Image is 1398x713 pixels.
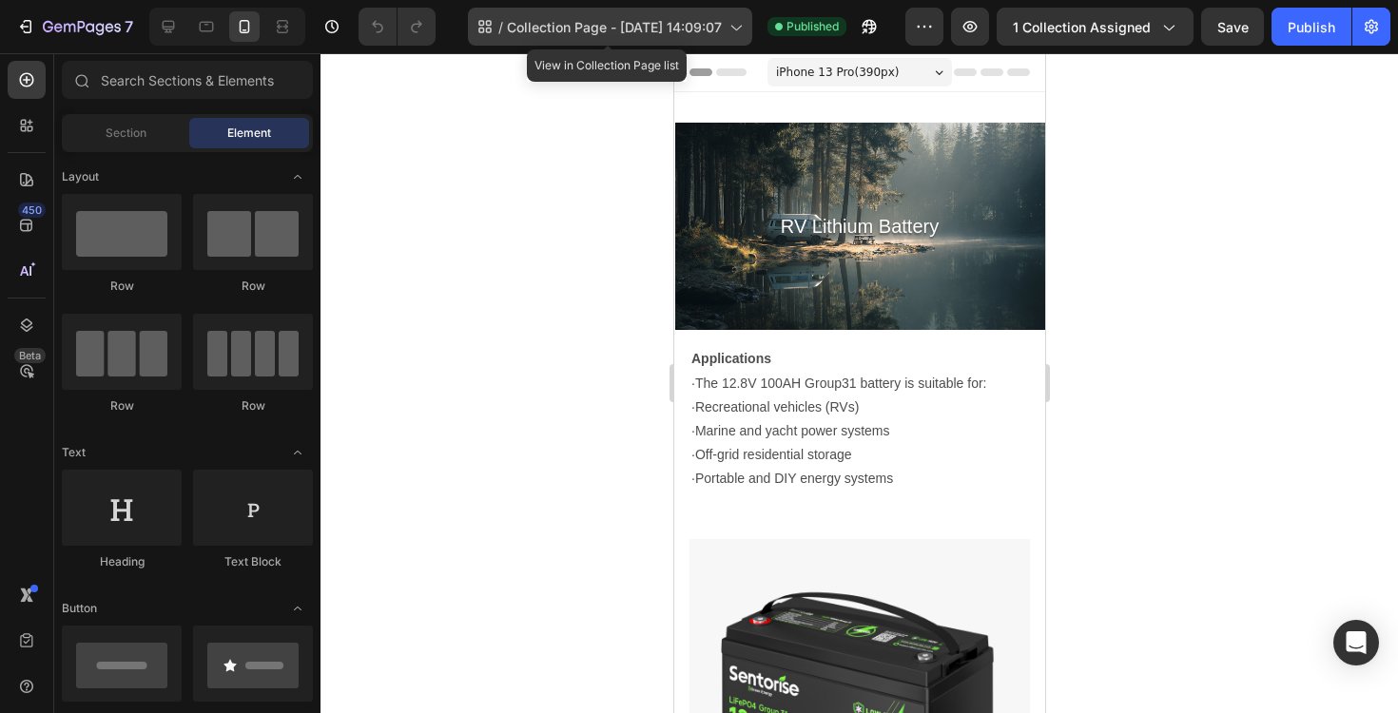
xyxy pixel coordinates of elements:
div: Row [62,278,182,295]
button: Publish [1272,8,1351,46]
button: Save [1201,8,1264,46]
button: 7 [8,8,142,46]
span: Toggle open [282,593,313,624]
span: 1 collection assigned [1013,17,1151,37]
div: Heading [62,553,182,570]
span: / [498,17,503,37]
div: Row [62,397,182,414]
span: Text [62,444,86,461]
input: Search Sections & Elements [62,61,313,99]
span: Section [106,125,146,142]
span: Element [227,125,271,142]
button: 1 collection assigned [997,8,1194,46]
span: Published [786,18,839,35]
span: Collection Page - [DATE] 14:09:07 [507,17,722,37]
iframe: Design area [674,53,1045,713]
div: Row [193,278,313,295]
div: Open Intercom Messenger [1333,620,1379,665]
span: Layout [62,168,99,185]
span: Save [1217,19,1249,35]
div: Row [193,397,313,414]
div: 450 [18,202,46,218]
div: Undo/Redo [359,8,436,46]
p: 7 [125,15,133,38]
span: Button [62,600,97,617]
div: Publish [1288,17,1335,37]
span: Toggle open [282,162,313,192]
div: Beta [14,348,46,363]
div: Text Block [193,553,313,570]
span: Toggle open [282,437,313,468]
